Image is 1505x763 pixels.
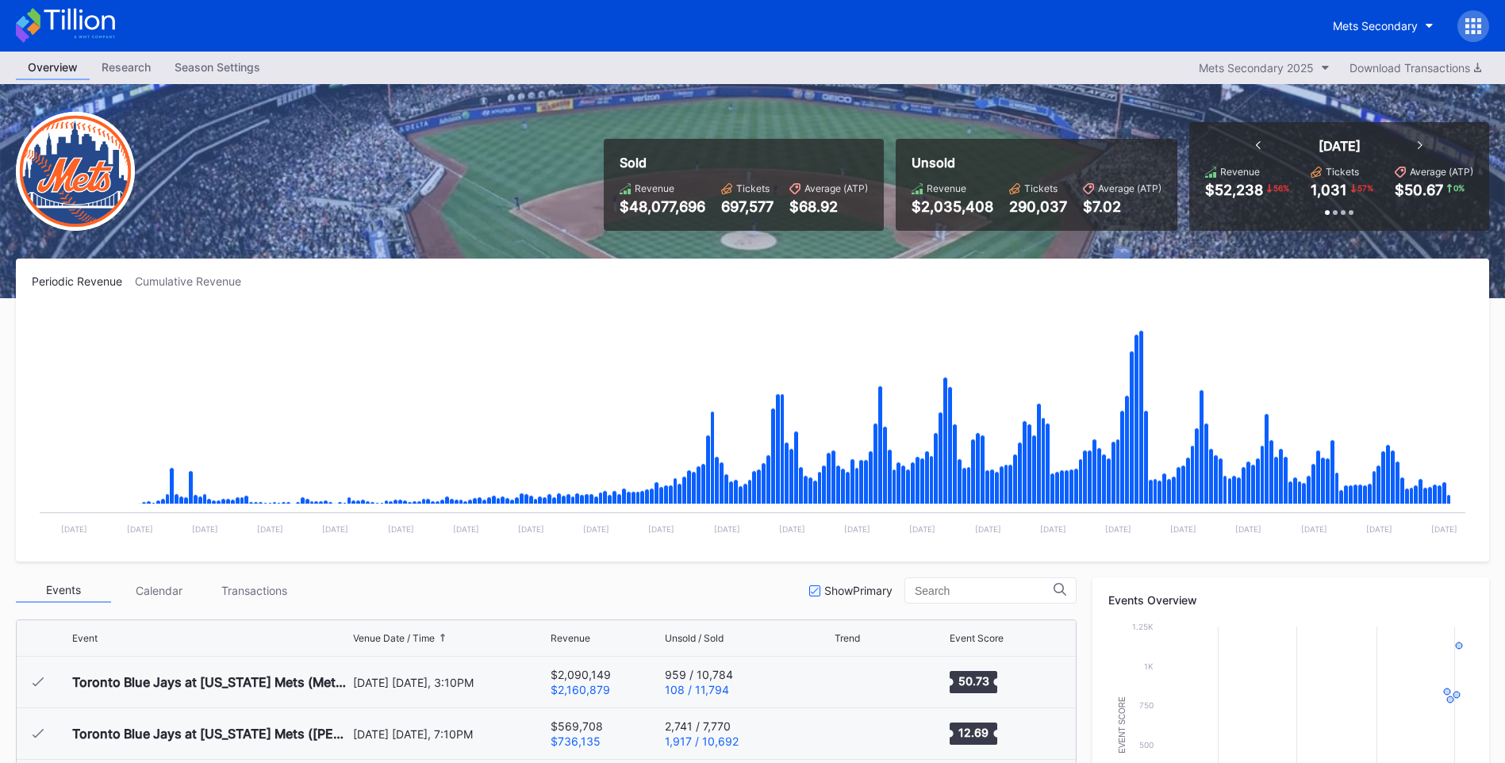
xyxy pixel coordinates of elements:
text: [DATE] [192,524,218,534]
text: [DATE] [322,524,348,534]
div: 108 / 11,794 [665,683,733,696]
div: Average (ATP) [1098,182,1161,194]
text: [DATE] [127,524,153,534]
div: Event Score [950,632,1004,644]
input: Search [915,585,1054,597]
div: $7.02 [1083,198,1161,215]
div: Mets Secondary 2025 [1199,61,1314,75]
div: 56 % [1272,182,1291,194]
div: Revenue [1220,166,1260,178]
text: [DATE] [1431,524,1457,534]
div: Show Primary [824,584,893,597]
div: Cumulative Revenue [135,274,254,288]
text: [DATE] [388,524,414,534]
div: Revenue [635,182,674,194]
div: Periodic Revenue [32,274,135,288]
div: [DATE] [DATE], 3:10PM [353,676,547,689]
text: [DATE] [1105,524,1131,534]
text: [DATE] [453,524,479,534]
svg: Chart title [32,308,1473,546]
div: Event [72,632,98,644]
div: $2,090,149 [551,668,611,681]
svg: Chart title [835,662,882,702]
button: Mets Secondary [1321,11,1445,40]
div: $569,708 [551,719,603,733]
button: Mets Secondary 2025 [1191,57,1338,79]
div: Season Settings [163,56,272,79]
a: Research [90,56,163,80]
text: 12.69 [958,726,989,739]
text: [DATE] [975,524,1001,534]
div: Revenue [927,182,966,194]
text: [DATE] [1235,524,1261,534]
text: [DATE] [714,524,740,534]
svg: Chart title [835,714,882,753]
div: Sold [620,155,868,171]
text: 500 [1139,740,1154,750]
div: 697,577 [721,198,774,215]
a: Overview [16,56,90,80]
text: [DATE] [257,524,283,534]
div: Revenue [551,632,590,644]
div: 57 % [1356,182,1375,194]
div: Tickets [1024,182,1058,194]
div: Tickets [1326,166,1359,178]
div: Toronto Blue Jays at [US_STATE] Mets ([PERSON_NAME] Players Pin Giveaway) [72,726,349,742]
div: 290,037 [1009,198,1067,215]
div: $68.92 [789,198,868,215]
text: [DATE] [61,524,87,534]
div: Events [16,578,111,603]
div: 1,031 [1311,182,1347,198]
text: 1k [1144,661,1154,671]
text: [DATE] [1366,524,1392,534]
div: Average (ATP) [804,182,868,194]
div: Tickets [736,182,770,194]
text: [DATE] [583,524,609,534]
text: [DATE] [909,524,935,534]
button: Download Transactions [1342,57,1489,79]
text: [DATE] [1040,524,1066,534]
div: [DATE] [1319,138,1361,154]
img: New-York-Mets-Transparent.png [16,112,135,231]
div: Unsold / Sold [665,632,724,644]
div: 959 / 10,784 [665,668,733,681]
div: Calendar [111,578,206,603]
div: Trend [835,632,860,644]
div: Mets Secondary [1333,19,1418,33]
text: [DATE] [779,524,805,534]
div: $50.67 [1395,182,1443,198]
text: [DATE] [648,524,674,534]
div: Average (ATP) [1410,166,1473,178]
text: 1.25k [1132,622,1154,631]
div: $52,238 [1205,182,1263,198]
div: $2,160,879 [551,683,611,696]
text: 750 [1139,700,1154,710]
div: Toronto Blue Jays at [US_STATE] Mets (Mets Opening Day) [72,674,349,690]
div: $736,135 [551,734,603,748]
text: [DATE] [1170,524,1196,534]
div: 2,741 / 7,770 [665,719,739,733]
div: Unsold [912,155,1161,171]
div: Venue Date / Time [353,632,435,644]
div: 1,917 / 10,692 [665,734,739,748]
div: Download Transactions [1350,61,1481,75]
text: [DATE] [844,524,870,534]
div: Events Overview [1108,593,1473,607]
div: $48,077,696 [620,198,705,215]
a: Season Settings [163,56,272,80]
text: 50.73 [958,674,989,688]
div: Research [90,56,163,79]
div: [DATE] [DATE], 7:10PM [353,727,547,741]
text: [DATE] [1301,524,1327,534]
div: 0 % [1452,182,1466,194]
div: $2,035,408 [912,198,993,215]
text: Event Score [1118,696,1127,753]
text: [DATE] [518,524,544,534]
div: Transactions [206,578,301,603]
